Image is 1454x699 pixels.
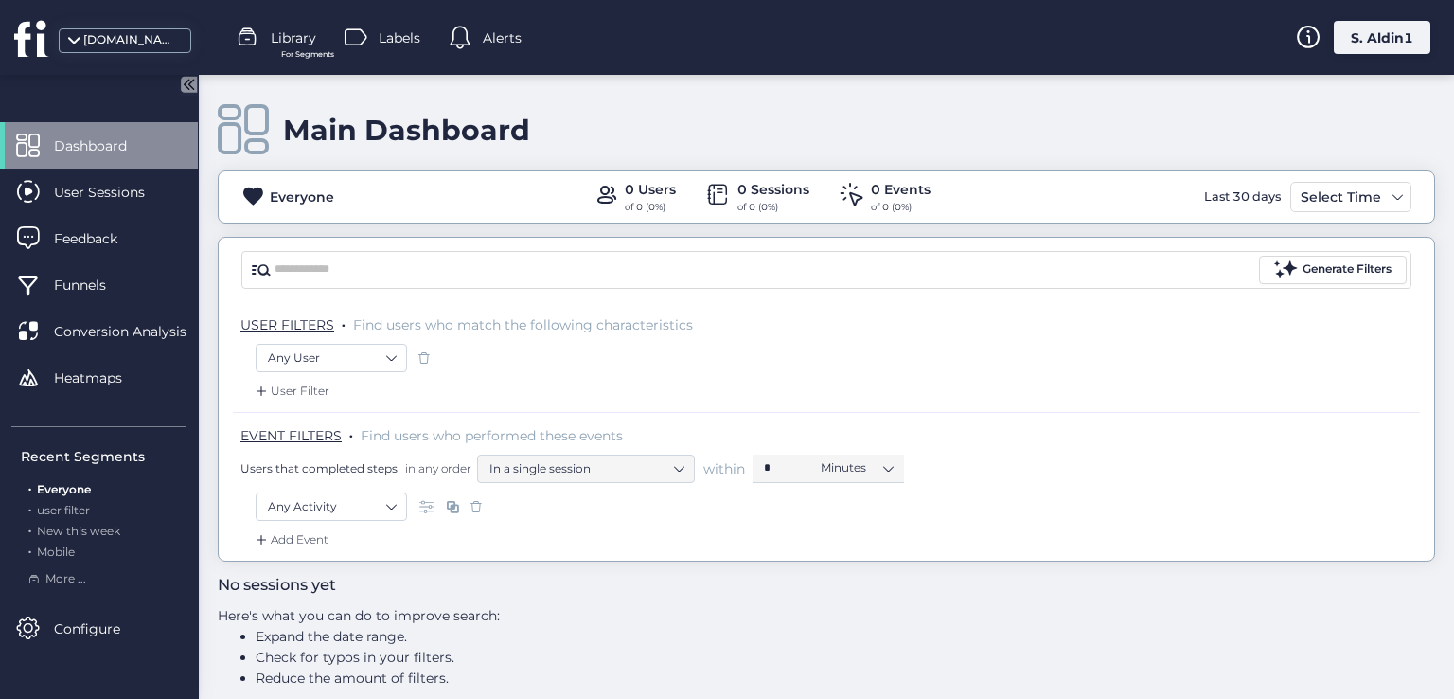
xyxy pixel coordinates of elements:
div: Main Dashboard [283,113,530,148]
span: user filter [37,503,90,517]
span: New this week [37,524,120,538]
div: User Filter [252,382,329,401]
li: Check for typos in your filters. [256,647,1002,668]
span: Library [271,27,316,48]
div: 0 Users [625,179,676,200]
span: . [28,520,31,538]
nz-select-item: Minutes [821,454,893,482]
div: Last 30 days [1199,182,1286,212]
h3: No sessions yet [218,573,1002,598]
nz-select-item: In a single session [489,455,683,483]
div: Recent Segments [21,446,186,467]
span: Labels [379,27,420,48]
span: Dashboard [54,135,155,156]
span: Conversion Analysis [54,321,215,342]
span: User Sessions [54,182,173,203]
div: Generate Filters [1303,260,1392,278]
div: Add Event [252,530,328,549]
span: Find users who match the following characteristics [353,316,693,333]
span: within [703,459,745,478]
div: 0 Sessions [737,179,809,200]
div: Here's what you can do to improve search: [218,605,1002,689]
div: 0 Events [871,179,931,200]
span: . [28,478,31,496]
nz-select-item: Any Activity [268,493,395,521]
div: [DOMAIN_NAME] [83,31,178,49]
button: Generate Filters [1259,256,1407,284]
span: Heatmaps [54,367,151,388]
span: Users that completed steps [240,460,398,476]
div: Select Time [1296,186,1386,208]
span: . [28,499,31,517]
span: . [349,423,353,442]
span: Mobile [37,545,75,559]
span: . [28,541,31,559]
span: Configure [54,618,149,639]
span: Find users who performed these events [361,427,623,444]
span: . [342,313,346,332]
span: Everyone [37,482,91,496]
span: USER FILTERS [240,316,334,333]
div: S. Aldin1 [1334,21,1430,54]
span: in any order [401,460,471,476]
li: Reduce the amount of filters. [256,668,1002,689]
li: Expand the date range. [256,626,1002,647]
div: of 0 (0%) [737,200,809,215]
span: Alerts [483,27,522,48]
div: Everyone [270,187,334,207]
span: EVENT FILTERS [240,427,342,444]
span: For Segments [281,48,334,61]
nz-select-item: Any User [268,344,395,372]
div: of 0 (0%) [871,200,931,215]
span: Feedback [54,228,146,249]
span: More ... [45,570,86,588]
div: of 0 (0%) [625,200,676,215]
span: Funnels [54,275,134,296]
